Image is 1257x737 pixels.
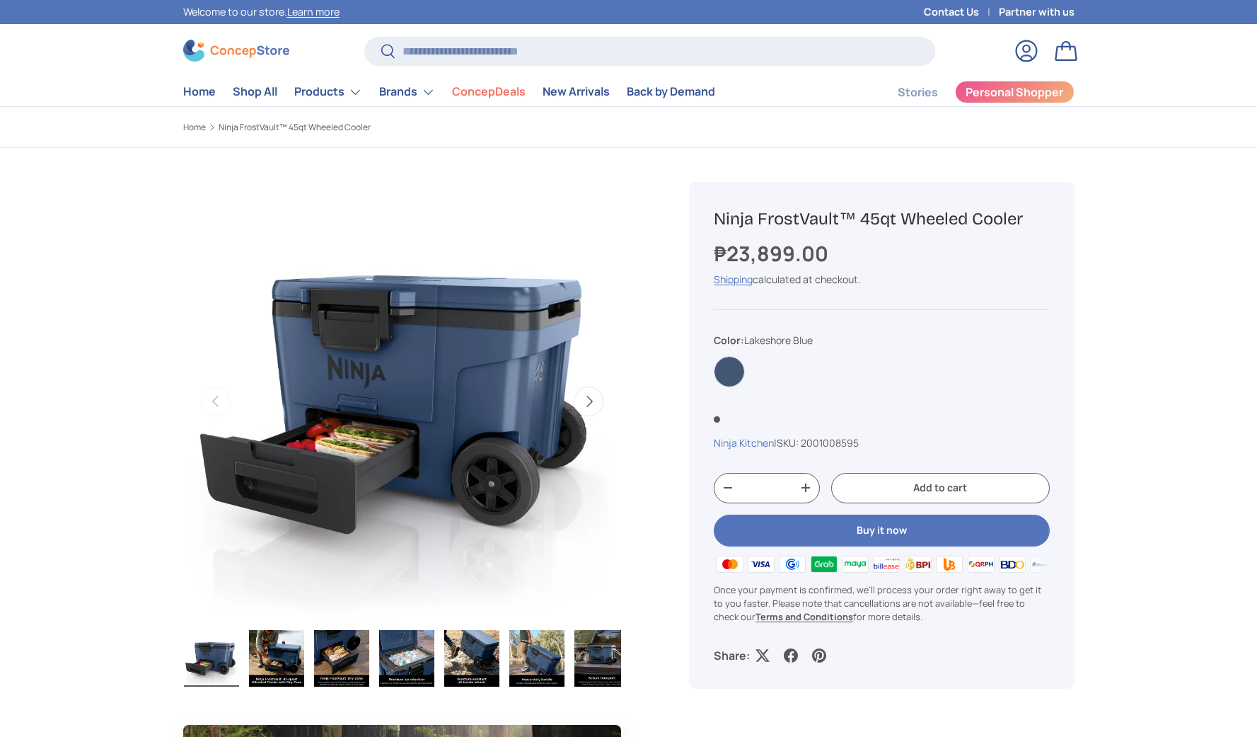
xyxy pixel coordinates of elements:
img: qrph [965,554,996,575]
nav: Secondary [864,78,1074,106]
span: SKU: [777,436,799,450]
strong: ₱23,899.00 [714,239,832,268]
img: Ninja FrostVault™ 45qt Wheeled Cooler [574,630,630,687]
a: Back by Demand [627,78,715,105]
img: grabpay [808,554,839,575]
img: visa [746,554,777,575]
img: Ninja FrostVault™ 45qt Wheeled Cooler [379,630,434,687]
img: Ninja FrostVault™ 45qt Wheeled Cooler [444,630,499,687]
img: ConcepStore [183,40,289,62]
img: ubp [934,554,965,575]
summary: Products [286,78,371,106]
legend: Color: [714,333,813,348]
a: Partner with us [999,4,1074,20]
a: Brands [379,78,435,106]
a: Stories [898,79,938,106]
img: metrobank [1028,554,1059,575]
p: Share: [714,647,750,664]
img: gcash [777,554,808,575]
a: Shipping [714,273,753,286]
span: Personal Shopper [966,86,1063,98]
a: Shop All [233,78,277,105]
img: Ninja FrostVault™ 45qt Wheeled Cooler [249,630,304,687]
img: bdo [997,554,1028,575]
img: maya [840,554,871,575]
div: calculated at checkout. [714,272,1049,287]
a: Contact Us [924,4,999,20]
span: 2001008595 [801,436,859,450]
a: ConcepDeals [452,78,526,105]
nav: Primary [183,78,715,106]
a: Products [294,78,362,106]
img: billease [871,554,902,575]
img: Ninja FrostVault™ 45qt Wheeled Cooler [184,630,239,687]
img: Ninja FrostVault™ 45qt Wheeled Cooler [509,630,564,687]
p: Once your payment is confirmed, we'll process your order right away to get it to you faster. Plea... [714,583,1049,624]
a: Ninja FrostVault™ 45qt Wheeled Cooler [219,123,371,132]
span: | [774,436,859,450]
h1: Ninja FrostVault™ 45qt Wheeled Cooler [714,208,1049,230]
nav: Breadcrumbs [183,121,656,134]
a: Personal Shopper [955,81,1074,103]
img: master [714,554,745,575]
a: Home [183,123,206,132]
span: Lakeshore Blue [744,333,813,347]
img: Ninja FrostVault™ 45qt Wheeled Cooler [314,630,369,687]
p: Welcome to our store. [183,4,340,20]
a: Ninja Kitchen [714,436,774,450]
button: Buy it now [714,515,1049,547]
media-gallery: Gallery Viewer [183,182,622,691]
a: New Arrivals [543,78,610,105]
button: Add to cart [831,473,1049,503]
a: Terms and Conditions [755,610,853,623]
img: bpi [903,554,934,575]
a: Learn more [287,5,340,18]
a: Home [183,78,216,105]
summary: Brands [371,78,444,106]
